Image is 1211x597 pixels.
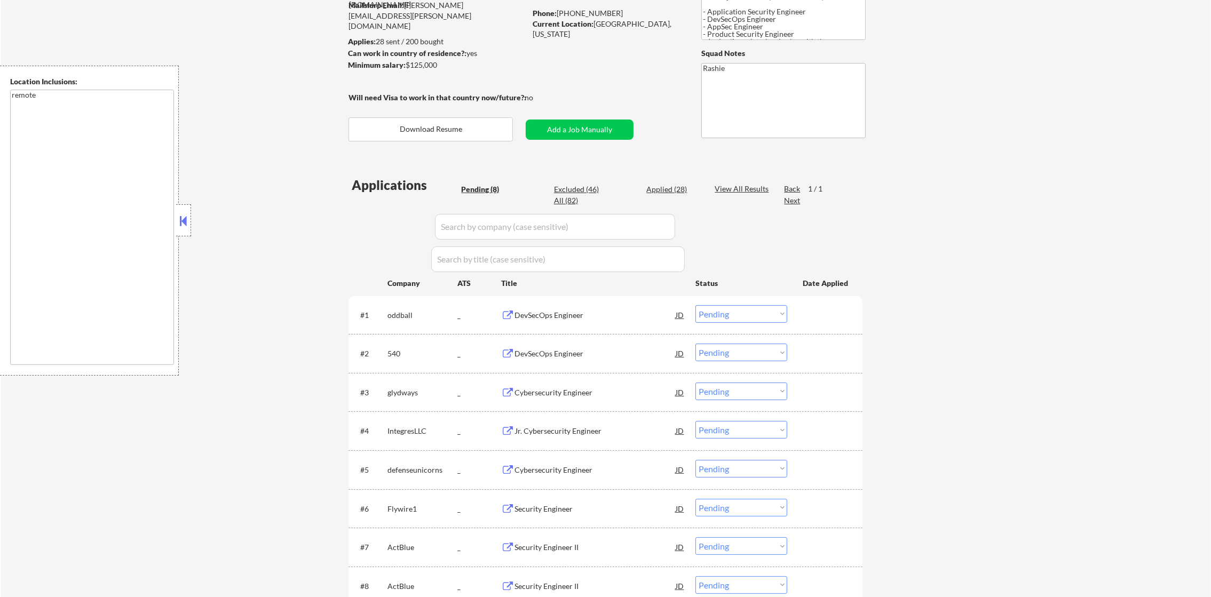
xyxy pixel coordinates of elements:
div: #7 [360,542,379,553]
div: ActBlue [387,581,457,592]
div: Applications [352,179,457,192]
div: JD [675,499,685,518]
div: IntegresLLC [387,426,457,436]
strong: Will need Visa to work in that country now/future?: [349,93,526,102]
div: #5 [360,465,379,475]
div: Applied (28) [646,184,700,195]
div: defenseunicorns [387,465,457,475]
div: _ [457,426,501,436]
div: JD [675,421,685,440]
div: Company [387,278,457,289]
div: #4 [360,426,379,436]
div: All (82) [554,195,607,206]
button: Add a Job Manually [526,120,634,140]
div: Security Engineer II [515,542,676,553]
div: $125,000 [348,60,526,70]
div: _ [457,504,501,514]
div: Pending (8) [461,184,515,195]
div: Cybersecurity Engineer [515,465,676,475]
div: Security Engineer II [515,581,676,592]
div: 28 sent / 200 bought [348,36,526,47]
div: _ [457,581,501,592]
div: 1 / 1 [808,184,833,194]
strong: Mailslurp Email: [349,1,404,10]
div: no [525,92,555,103]
div: [GEOGRAPHIC_DATA], [US_STATE] [533,19,684,39]
div: DevSecOps Engineer [515,310,676,321]
div: JD [675,576,685,595]
div: JD [675,344,685,363]
strong: Phone: [533,9,557,18]
div: JD [675,537,685,556]
div: _ [457,387,501,398]
strong: Can work in country of residence?: [348,49,466,58]
div: #8 [360,581,379,592]
input: Search by company (case sensitive) [435,214,675,240]
div: yes [348,48,523,59]
div: _ [457,348,501,359]
div: Date Applied [803,278,850,289]
div: View All Results [715,184,772,194]
div: #2 [360,348,379,359]
div: Squad Notes [701,48,866,59]
div: oddball [387,310,457,321]
div: Excluded (46) [554,184,607,195]
div: JD [675,383,685,402]
div: Status [695,273,787,292]
div: [PHONE_NUMBER] [533,8,684,19]
input: Search by title (case sensitive) [431,246,685,272]
strong: Applies: [348,37,376,46]
div: 540 [387,348,457,359]
div: Jr. Cybersecurity Engineer [515,426,676,436]
div: Title [501,278,685,289]
div: JD [675,460,685,479]
div: Next [784,195,801,206]
div: _ [457,542,501,553]
div: ActBlue [387,542,457,553]
div: ATS [457,278,501,289]
div: glydways [387,387,457,398]
button: Download Resume [349,117,513,141]
div: _ [457,310,501,321]
div: JD [675,305,685,324]
div: Cybersecurity Engineer [515,387,676,398]
strong: Current Location: [533,19,593,28]
div: Security Engineer [515,504,676,514]
div: #1 [360,310,379,321]
div: Back [784,184,801,194]
div: #6 [360,504,379,514]
div: _ [457,465,501,475]
strong: Minimum salary: [348,60,406,69]
div: #3 [360,387,379,398]
div: DevSecOps Engineer [515,348,676,359]
div: Location Inclusions: [10,76,175,87]
div: Flywire1 [387,504,457,514]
